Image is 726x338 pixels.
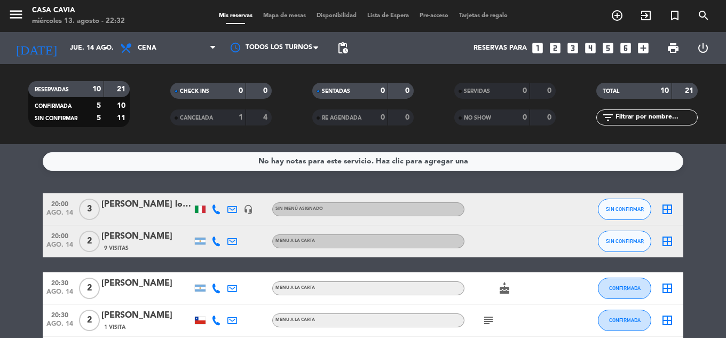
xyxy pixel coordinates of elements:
[640,9,652,22] i: exit_to_app
[101,230,192,243] div: [PERSON_NAME]
[547,114,554,121] strong: 0
[46,241,73,254] span: ago. 14
[661,203,674,216] i: border_all
[117,85,128,93] strong: 21
[601,41,615,55] i: looks_5
[498,282,511,295] i: cake
[258,155,468,168] div: No hay notas para este servicio. Haz clic para agregar una
[598,278,651,299] button: CONFIRMADA
[606,206,644,212] span: SIN CONFIRMAR
[180,115,213,121] span: CANCELADA
[101,277,192,290] div: [PERSON_NAME]
[598,310,651,331] button: CONFIRMADA
[602,111,614,124] i: filter_list
[99,42,112,54] i: arrow_drop_down
[97,114,101,122] strong: 5
[243,205,253,214] i: headset_mic
[35,87,69,92] span: RESERVADAS
[636,41,650,55] i: add_box
[603,89,619,94] span: TOTAL
[104,323,125,332] span: 1 Visita
[79,310,100,331] span: 2
[214,13,258,19] span: Mis reservas
[322,115,361,121] span: RE AGENDADA
[661,235,674,248] i: border_all
[474,44,527,52] span: Reservas para
[609,317,641,323] span: CONFIRMADA
[92,85,101,93] strong: 10
[101,198,192,211] div: [PERSON_NAME] lo Surdo
[609,285,641,291] span: CONFIRMADA
[661,282,674,295] i: border_all
[32,5,125,16] div: Casa Cavia
[381,87,385,95] strong: 0
[8,6,24,22] i: menu
[79,278,100,299] span: 2
[322,89,350,94] span: SENTADAS
[35,104,72,109] span: CONFIRMADA
[336,42,349,54] span: pending_actions
[117,114,128,122] strong: 11
[239,87,243,95] strong: 0
[79,199,100,220] span: 3
[101,309,192,323] div: [PERSON_NAME]
[482,314,495,327] i: subject
[606,238,644,244] span: SIN CONFIRMAR
[46,320,73,333] span: ago. 14
[46,288,73,301] span: ago. 14
[258,13,311,19] span: Mapa de mesas
[46,209,73,222] span: ago. 14
[566,41,580,55] i: looks_3
[688,32,718,64] div: LOG OUT
[523,114,527,121] strong: 0
[263,114,270,121] strong: 4
[547,87,554,95] strong: 0
[667,42,680,54] span: print
[598,199,651,220] button: SIN CONFIRMAR
[685,87,696,95] strong: 21
[8,6,24,26] button: menu
[583,41,597,55] i: looks_4
[275,207,323,211] span: Sin menú asignado
[405,114,412,121] strong: 0
[611,9,624,22] i: add_circle_outline
[104,244,129,253] span: 9 Visitas
[32,16,125,27] div: miércoles 13. agosto - 22:32
[362,13,414,19] span: Lista de Espera
[117,102,128,109] strong: 10
[405,87,412,95] strong: 0
[138,44,156,52] span: Cena
[523,87,527,95] strong: 0
[614,112,697,123] input: Filtrar por nombre...
[46,229,73,241] span: 20:00
[414,13,454,19] span: Pre-acceso
[311,13,362,19] span: Disponibilidad
[697,42,709,54] i: power_settings_new
[464,115,491,121] span: NO SHOW
[548,41,562,55] i: looks_two
[381,114,385,121] strong: 0
[464,89,490,94] span: SERVIDAS
[660,87,669,95] strong: 10
[454,13,513,19] span: Tarjetas de regalo
[46,276,73,288] span: 20:30
[531,41,544,55] i: looks_one
[239,114,243,121] strong: 1
[46,197,73,209] span: 20:00
[619,41,633,55] i: looks_6
[697,9,710,22] i: search
[79,231,100,252] span: 2
[263,87,270,95] strong: 0
[97,102,101,109] strong: 5
[661,314,674,327] i: border_all
[46,308,73,320] span: 20:30
[598,231,651,252] button: SIN CONFIRMAR
[8,36,65,60] i: [DATE]
[275,239,315,243] span: MENU A LA CARTA
[35,116,77,121] span: SIN CONFIRMAR
[275,318,315,322] span: MENU A LA CARTA
[668,9,681,22] i: turned_in_not
[275,286,315,290] span: MENU A LA CARTA
[180,89,209,94] span: CHECK INS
